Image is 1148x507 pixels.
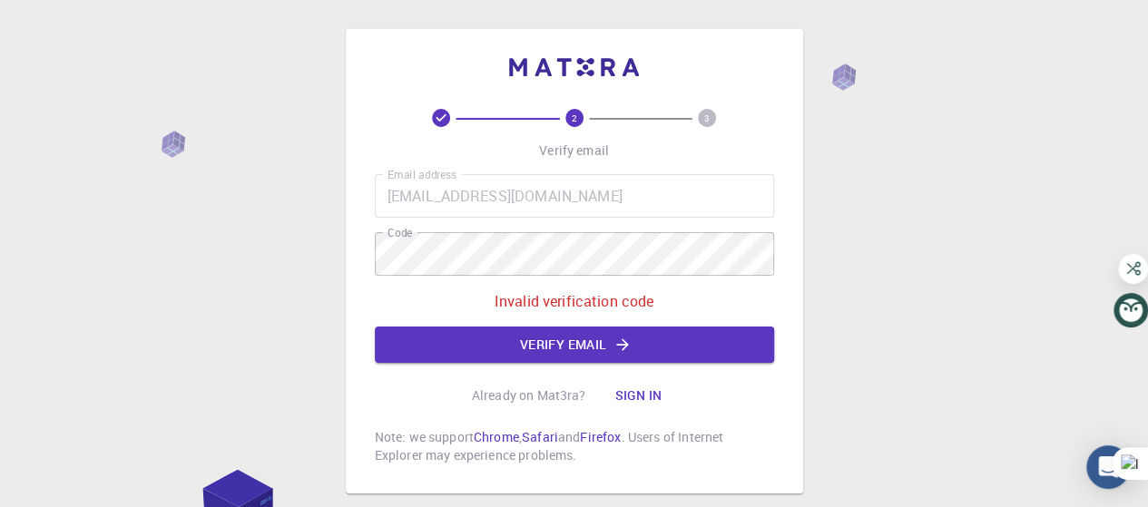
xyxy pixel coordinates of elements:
[539,141,609,160] p: Verify email
[474,428,519,445] a: Chrome
[522,428,558,445] a: Safari
[495,290,654,312] p: Invalid verification code
[1086,445,1130,489] div: Open Intercom Messenger
[572,112,577,124] text: 2
[600,377,676,414] button: Sign in
[375,327,774,363] button: Verify email
[472,386,586,405] p: Already on Mat3ra?
[375,428,774,464] p: Note: we support , and . Users of Internet Explorer may experience problems.
[704,112,710,124] text: 3
[388,167,456,182] label: Email address
[580,428,621,445] a: Firefox
[388,225,412,240] label: Code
